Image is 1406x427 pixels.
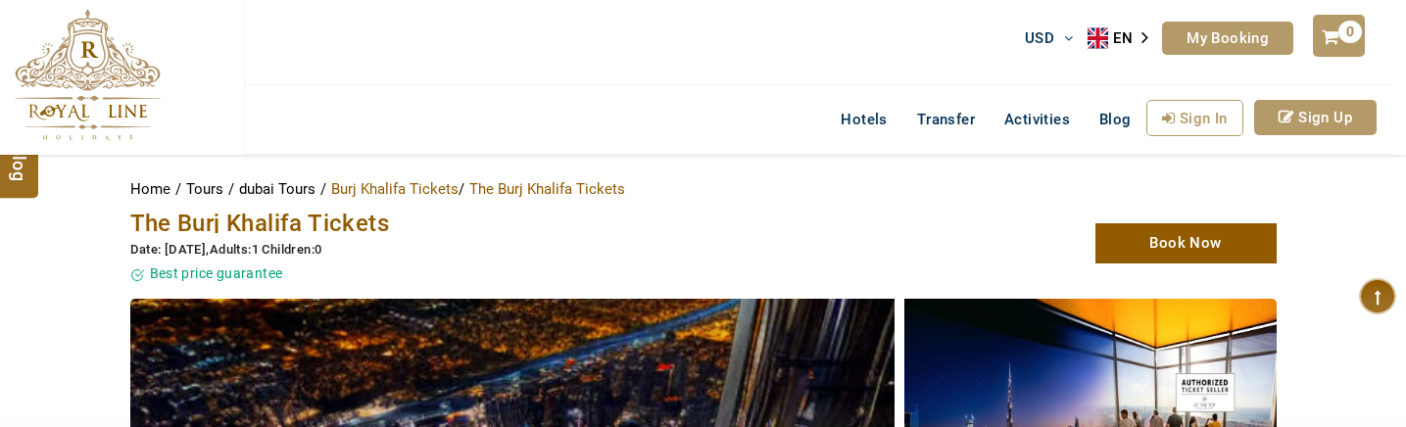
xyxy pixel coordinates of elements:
a: Transfer [902,100,990,139]
div: Language [1088,24,1162,53]
li: The Burj Khalifa Tickets [469,174,625,204]
span: Best price guarantee [150,265,283,281]
a: Blog [1085,100,1146,139]
span: Adults:1 [210,242,259,257]
a: My Booking [1162,22,1293,55]
a: EN [1088,24,1162,53]
span: Blog [1099,111,1132,128]
span: Date: [DATE] [130,242,207,257]
a: 0 [1313,15,1364,57]
span: Blog [7,145,32,162]
a: Tours [186,180,228,198]
a: Home [130,180,175,198]
li: Burj Khalifa Tickets [331,174,464,204]
span: The Burj Khalifa Tickets [130,210,390,237]
img: The Royal Line Holidays [15,9,161,141]
aside: Language selected: English [1088,24,1162,53]
a: dubai Tours [239,180,320,198]
a: Sign Up [1254,100,1377,135]
a: Hotels [826,100,901,139]
span: USD [1025,29,1054,47]
span: 0 [1338,21,1362,43]
a: Activities [990,100,1085,139]
div: , [130,241,885,260]
a: Sign In [1146,100,1243,136]
span: Children:0 [262,242,321,257]
a: Book Now [1095,223,1277,263]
